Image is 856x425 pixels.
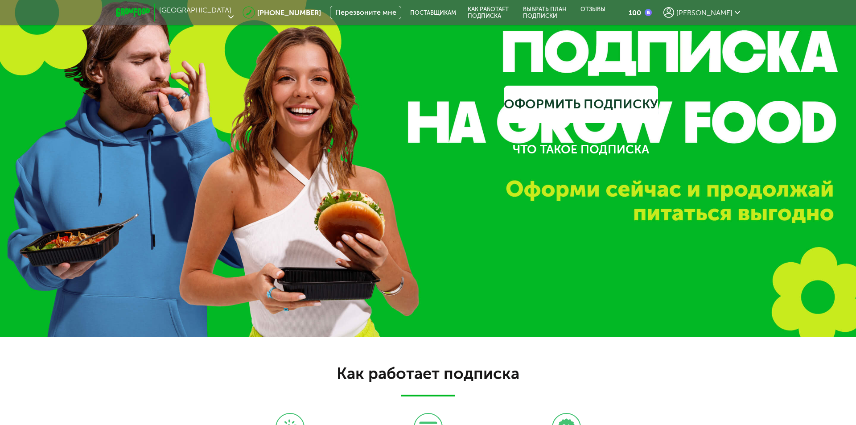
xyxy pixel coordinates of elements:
img: bonus_b.cdccf46.png [645,9,652,16]
a: Что такое подписка [504,131,658,169]
a: [PHONE_NUMBER] [257,8,321,17]
a: Оформить подписку [504,86,658,123]
span: [PERSON_NAME] [676,8,733,17]
div: 100 [629,8,641,17]
span: Как работает подписка [337,364,519,383]
button: Перезвоните мне [330,6,401,19]
span: [GEOGRAPHIC_DATA] [159,6,231,14]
